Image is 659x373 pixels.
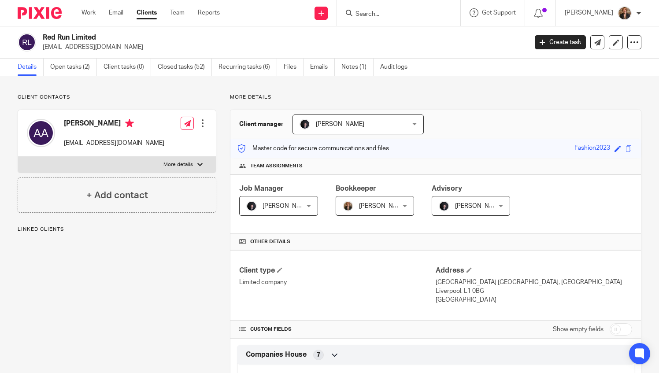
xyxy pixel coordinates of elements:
span: [PERSON_NAME] [359,203,407,209]
i: Primary [125,119,134,128]
p: Client contacts [18,94,216,101]
p: More details [163,161,193,168]
span: Get Support [482,10,516,16]
img: WhatsApp%20Image%202025-04-23%20at%2010.20.30_16e186ec.jpg [618,6,632,20]
span: [PERSON_NAME] [263,203,311,209]
span: Job Manager [239,185,284,192]
p: [EMAIL_ADDRESS][DOMAIN_NAME] [43,43,522,52]
h4: CUSTOM FIELDS [239,326,436,333]
p: Linked clients [18,226,216,233]
p: [PERSON_NAME] [565,8,613,17]
a: Open tasks (2) [50,59,97,76]
img: svg%3E [27,119,55,147]
p: [GEOGRAPHIC_DATA] [GEOGRAPHIC_DATA], [GEOGRAPHIC_DATA] [436,278,632,287]
img: WhatsApp%20Image%202025-04-23%20at%2010.20.30_16e186ec.jpg [343,201,353,211]
a: Notes (1) [341,59,374,76]
a: Team [170,8,185,17]
h4: Client type [239,266,436,275]
a: Recurring tasks (6) [218,59,277,76]
h4: [PERSON_NAME] [64,119,164,130]
img: 455A2509.jpg [300,119,310,129]
p: [GEOGRAPHIC_DATA] [436,295,632,304]
p: Limited company [239,278,436,287]
input: Search [355,11,434,18]
p: Master code for secure communications and files [237,144,389,153]
label: Show empty fields [553,325,603,334]
a: Reports [198,8,220,17]
a: Closed tasks (52) [158,59,212,76]
span: 7 [317,351,320,359]
span: [PERSON_NAME] [455,203,504,209]
h2: Red Run Limited [43,33,426,42]
img: 455A2509.jpg [246,201,257,211]
h4: + Add contact [86,188,148,202]
h3: Client manager [239,120,284,129]
img: Pixie [18,7,62,19]
img: svg%3E [18,33,36,52]
p: More details [230,94,641,101]
span: Other details [250,238,290,245]
a: Audit logs [380,59,414,76]
img: 455A2509.jpg [439,201,449,211]
a: Create task [535,35,586,49]
span: Advisory [432,185,462,192]
a: Details [18,59,44,76]
span: Bookkeeper [336,185,376,192]
span: [PERSON_NAME] [316,121,364,127]
h4: Address [436,266,632,275]
a: Files [284,59,304,76]
p: [EMAIL_ADDRESS][DOMAIN_NAME] [64,139,164,148]
a: Work [81,8,96,17]
span: Team assignments [250,162,303,170]
p: Liverpool, L1 0BG [436,287,632,295]
div: Fashion2023 [574,144,610,154]
a: Client tasks (0) [104,59,151,76]
span: Companies House [246,350,307,359]
a: Clients [137,8,157,17]
a: Emails [310,59,335,76]
a: Email [109,8,123,17]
